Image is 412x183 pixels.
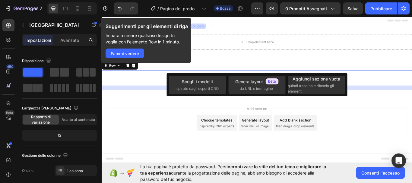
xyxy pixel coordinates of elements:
button: Salva [343,2,363,14]
span: from URL or image [163,127,195,132]
font: quindi trascina e rilascia gli elementi [288,84,334,93]
font: La tua pagina è protetta da password. Per [140,164,224,169]
font: ispirato dagli esperti CRO [176,86,219,91]
span: then drag & drop elements [203,127,248,132]
font: Consenti l'accesso [361,170,400,175]
font: [GEOGRAPHIC_DATA] [29,22,79,28]
font: Aggiungi sezione vuota [293,76,340,81]
div: Generate layout [163,119,195,125]
div: Choose templates [116,119,153,125]
font: sincronizzare lo stile del tuo tema e migliorare la tua esperienza [140,164,326,175]
font: Rapporto di variazione [31,115,51,125]
div: Annulla/Ripristina [114,2,138,14]
font: 450 [7,65,13,69]
font: Genera layout [235,79,263,84]
font: 0 prodotti assegnati [285,6,327,11]
font: Larghezza [PERSON_NAME] [22,106,71,110]
div: Drop element here [169,29,201,33]
p: Riga [29,21,81,29]
font: Avanzato [60,38,79,43]
font: Bozza [220,6,231,11]
div: Add blank section [208,119,244,125]
font: Adatto al contenuto [62,117,95,122]
font: 12 [58,133,61,137]
font: 7 [40,5,42,11]
button: 0 prodotti assegnati [280,2,341,14]
div: Apri Intercom Messenger [391,153,406,168]
iframe: Area di progettazione [102,15,412,164]
span: inspired by CRO experts [113,127,154,132]
font: / [157,6,159,11]
font: Pubblicare [370,6,392,11]
div: Row [8,56,17,61]
font: Beta [6,111,13,115]
font: Ordine [22,168,33,173]
font: Salva [347,6,359,11]
button: Pubblicare [365,2,397,14]
div: Drop element here [169,71,201,76]
button: 7 [2,2,45,14]
font: Pagina del prodotto - 27 agosto, 13:36:08 [160,6,198,24]
font: durante la progettazione delle pagine, abbiamo bisogno di accedere alla password del tuo negozio. [140,170,314,182]
font: Impostazioni [25,38,51,43]
font: Scegli i modelli [182,79,213,84]
font: da URL o immagine [240,86,273,91]
span: Add section [167,106,195,112]
font: Gestione delle colonne [22,153,61,158]
button: Consenti l'accesso [356,167,405,179]
font: 1 colonna [67,169,83,173]
font: Disposizione [22,58,44,63]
